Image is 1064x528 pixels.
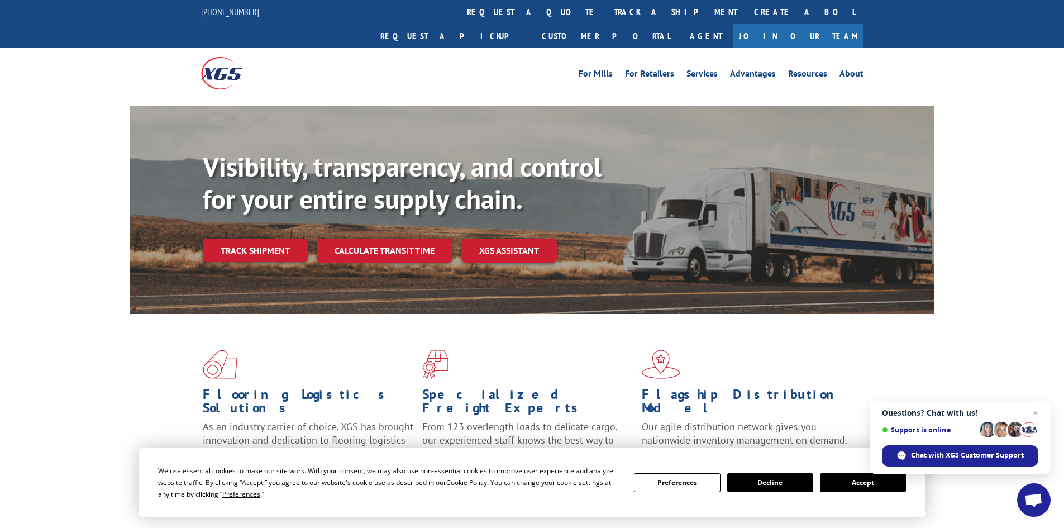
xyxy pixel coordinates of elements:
span: Close chat [1029,406,1042,420]
div: We use essential cookies to make our site work. With your consent, we may also use non-essential ... [158,465,621,500]
button: Decline [727,473,813,492]
div: Open chat [1017,483,1051,517]
a: [PHONE_NUMBER] [201,6,259,17]
div: Cookie Consent Prompt [139,448,925,517]
a: For Mills [579,69,613,82]
span: Cookie Policy [446,478,487,487]
a: For Retailers [625,69,674,82]
button: Preferences [634,473,720,492]
p: From 123 overlength loads to delicate cargo, our experienced staff knows the best way to move you... [422,420,633,470]
span: Preferences [222,489,260,499]
a: XGS ASSISTANT [461,239,557,263]
span: As an industry carrier of choice, XGS has brought innovation and dedication to flooring logistics... [203,420,413,460]
a: Join Our Team [733,24,863,48]
a: Resources [788,69,827,82]
a: Request a pickup [372,24,533,48]
img: xgs-icon-total-supply-chain-intelligence-red [203,350,237,379]
h1: Flagship Distribution Model [642,388,853,420]
a: Advantages [730,69,776,82]
img: xgs-icon-focused-on-flooring-red [422,350,448,379]
h1: Flooring Logistics Solutions [203,388,414,420]
span: Our agile distribution network gives you nationwide inventory management on demand. [642,420,847,446]
a: Calculate transit time [317,239,452,263]
a: Customer Portal [533,24,679,48]
a: Agent [679,24,733,48]
div: Chat with XGS Customer Support [882,445,1038,467]
span: Chat with XGS Customer Support [911,450,1024,460]
b: Visibility, transparency, and control for your entire supply chain. [203,149,602,216]
a: Services [686,69,718,82]
button: Accept [820,473,906,492]
a: Track shipment [203,239,308,262]
span: Questions? Chat with us! [882,408,1038,417]
span: Support is online [882,426,976,434]
img: xgs-icon-flagship-distribution-model-red [642,350,680,379]
a: About [839,69,863,82]
h1: Specialized Freight Experts [422,388,633,420]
